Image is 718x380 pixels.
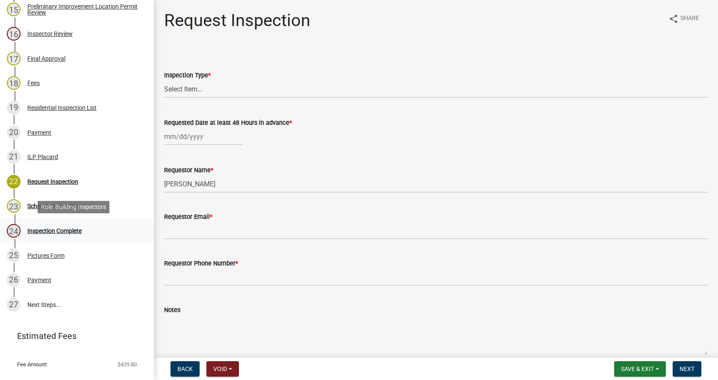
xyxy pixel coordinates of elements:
[7,76,21,90] div: 18
[27,179,78,185] div: Request Inspection
[164,261,238,267] label: Requestor Phone Number
[27,3,140,15] div: Preliminary Improvement Location Permit Review
[27,105,97,111] div: Residential Inspection List
[614,361,666,377] button: Save & Exit
[7,327,140,345] a: Estimated Fees
[27,56,65,62] div: Final Approval
[27,253,65,259] div: Pictures Form
[27,80,40,86] div: Fees
[164,73,211,79] label: Inspection Type
[118,362,137,367] span: $429.80
[17,362,47,367] span: Fee Amount:
[7,150,21,164] div: 21
[680,365,694,372] span: Next
[7,224,21,238] div: 24
[164,214,212,220] label: Requestor Email
[7,199,21,213] div: 23
[668,14,679,24] i: share
[38,201,109,213] div: Role: Building Inspectors
[662,10,706,27] button: shareShare
[7,298,21,312] div: 27
[27,277,51,283] div: Payment
[7,126,21,139] div: 20
[213,365,227,372] span: Void
[27,228,82,234] div: Inspection Complete
[27,203,80,209] div: Schedule Inspection
[164,168,213,174] label: Requestor Name
[7,175,21,189] div: 22
[7,273,21,287] div: 26
[27,31,73,37] div: Inspector Review
[673,361,701,377] button: Next
[7,52,21,65] div: 17
[7,249,21,262] div: 25
[164,307,180,313] label: Notes
[164,10,310,31] h1: Request Inspection
[27,154,58,160] div: ILP Placard
[164,128,242,145] input: mm/dd/yyyy
[27,130,51,136] div: Payment
[7,27,21,41] div: 16
[7,3,21,16] div: 15
[164,120,292,126] label: Requested Date at least 48 Hours in advance
[177,365,193,372] span: Back
[171,361,200,377] button: Back
[7,101,21,115] div: 19
[206,361,239,377] button: Void
[621,365,654,372] span: Save & Exit
[680,14,699,24] span: Share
